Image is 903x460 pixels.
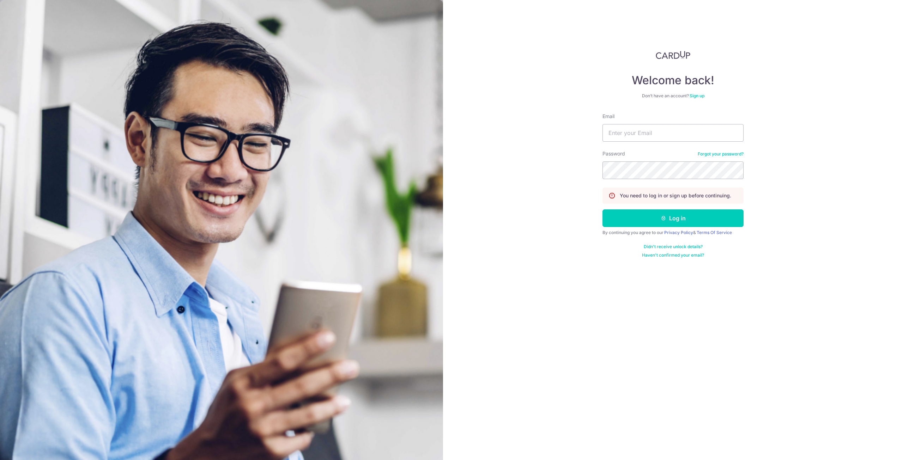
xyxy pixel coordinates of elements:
h4: Welcome back! [602,73,744,87]
img: CardUp Logo [656,51,690,59]
a: Forgot your password? [698,151,744,157]
a: Didn't receive unlock details? [644,244,703,250]
button: Log in [602,209,744,227]
a: Privacy Policy [664,230,693,235]
div: By continuing you agree to our & [602,230,744,235]
a: Sign up [690,93,704,98]
div: Don’t have an account? [602,93,744,99]
label: Email [602,113,614,120]
a: Haven't confirmed your email? [642,252,704,258]
p: You need to log in or sign up before continuing. [620,192,731,199]
label: Password [602,150,625,157]
a: Terms Of Service [697,230,732,235]
input: Enter your Email [602,124,744,142]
